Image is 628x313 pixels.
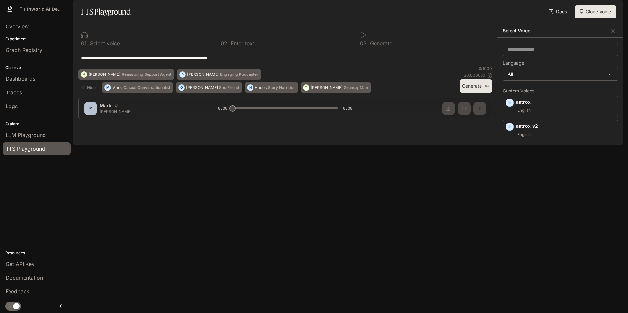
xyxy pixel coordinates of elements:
[220,73,258,76] p: Engaging Podcaster
[187,73,219,76] p: [PERSON_NAME]
[186,86,218,90] p: [PERSON_NAME]
[180,69,185,80] div: D
[479,66,492,71] p: 8 / 1000
[177,69,261,80] button: D[PERSON_NAME]Engaging Podcaster
[78,82,99,93] button: Hide
[122,73,171,76] p: Reassuring Support Agent
[221,41,229,46] p: 0 2 .
[548,5,569,18] a: Docs
[360,41,368,46] p: 0 3 .
[575,5,616,18] button: Clone Voice
[301,82,371,93] button: T[PERSON_NAME]Grumpy Man
[503,61,524,65] p: Language
[303,82,309,93] div: T
[484,84,489,88] p: ⌘⏎
[78,69,174,80] button: A[PERSON_NAME]Reassuring Support Agent
[80,5,131,18] h1: TTS Playground
[516,123,615,129] p: aatrox_v2
[460,79,492,93] button: Generate⌘⏎
[255,86,267,90] p: Hades
[516,99,615,105] p: aatrox
[17,3,74,16] button: All workspaces
[344,86,368,90] p: Grumpy Man
[516,107,532,114] span: English
[81,41,88,46] p: 0 1 .
[219,86,239,90] p: Sad Friend
[176,82,242,93] button: O[PERSON_NAME]Sad Friend
[503,89,618,93] p: Custom Voices
[268,86,295,90] p: Story Narrator
[81,69,87,80] div: A
[179,82,184,93] div: O
[105,82,111,93] div: M
[368,41,392,46] p: Generate
[123,86,170,90] p: Casual Conversationalist
[88,41,120,46] p: Select voice
[311,86,342,90] p: [PERSON_NAME]
[89,73,120,76] p: [PERSON_NAME]
[112,86,122,90] p: Mark
[102,82,173,93] button: MMarkCasual Conversationalist
[516,131,532,139] span: English
[27,7,64,12] p: Inworld AI Demos
[245,82,298,93] button: HHadesStory Narrator
[464,73,485,78] p: $ 0.000080
[229,41,254,46] p: Enter text
[247,82,253,93] div: H
[503,68,618,80] div: All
